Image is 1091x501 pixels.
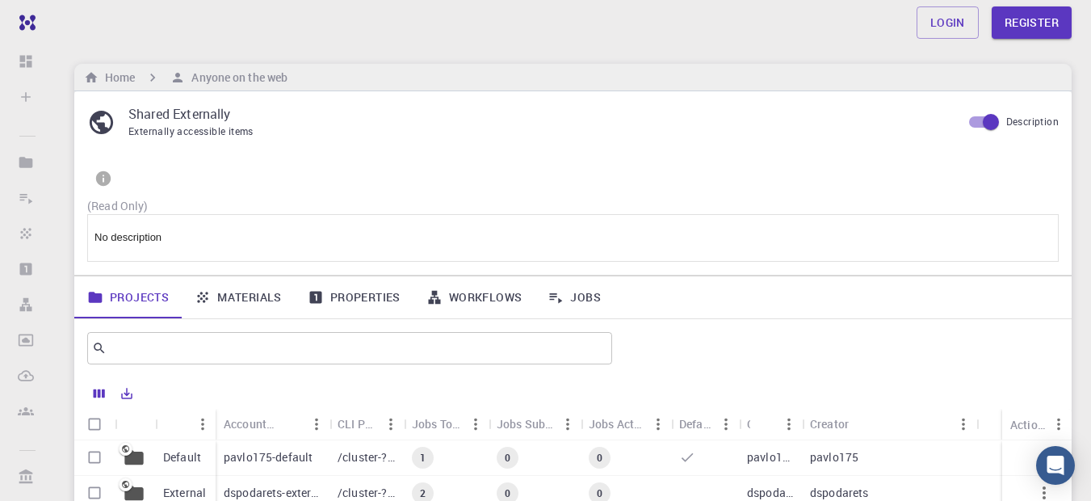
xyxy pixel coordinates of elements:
[99,69,135,86] h6: Home
[1036,446,1075,485] div: Open Intercom Messenger
[413,451,432,465] span: 1
[185,69,287,86] h6: Anyone on the web
[590,486,609,500] span: 0
[113,381,141,406] button: Export
[1010,409,1046,440] div: Actions
[128,104,946,124] p: Shared Externally
[164,411,190,437] button: Sort
[182,276,295,318] a: Materials
[216,408,329,440] div: Accounting slug
[747,408,750,440] div: Owner
[992,6,1072,39] a: Register
[802,408,976,440] div: Creator
[535,276,614,318] a: Jobs
[671,408,739,440] div: Default
[917,6,979,39] a: Login
[338,408,378,440] div: CLI Path
[87,198,1059,214] p: (Read Only)
[86,381,113,406] button: Columns
[810,449,858,465] p: pavlo175
[128,124,254,137] span: Externally accessible items
[304,411,329,437] button: Menu
[589,408,645,440] div: Jobs Active
[155,409,216,440] div: Name
[497,408,555,440] div: Jobs Subm.
[329,408,404,440] div: CLI Path
[747,485,794,501] p: dspodarets
[278,411,304,437] button: Sort
[645,411,671,437] button: Menu
[94,229,1051,246] p: No description
[679,408,713,440] div: Default
[489,408,581,440] div: Jobs Subm.
[224,408,278,440] div: Accounting slug
[555,411,581,437] button: Menu
[190,411,216,437] button: Menu
[747,449,794,465] p: pavlo175
[115,409,155,440] div: Icon
[590,451,609,465] span: 0
[90,166,116,192] button: info
[404,408,489,440] div: Jobs Total
[413,486,432,500] span: 2
[378,411,404,437] button: Menu
[163,485,206,501] p: External
[810,485,869,501] p: dspodarets
[1046,411,1072,437] button: Menu
[1006,115,1059,128] span: Description
[413,276,535,318] a: Workflows
[776,411,802,437] button: Menu
[810,408,849,440] div: Creator
[81,69,291,86] nav: breadcrumb
[295,276,413,318] a: Properties
[13,15,36,31] img: logo
[163,449,201,465] p: Default
[463,411,489,437] button: Menu
[739,408,802,440] div: Owner
[581,408,671,440] div: Jobs Active
[224,449,313,465] p: pavlo175-default
[412,408,463,440] div: Jobs Total
[224,485,321,501] p: dspodarets-external
[1002,409,1072,440] div: Actions
[950,411,976,437] button: Menu
[74,276,182,318] a: Projects
[338,485,396,501] p: /cluster-???-home/dspodarets/dspodarets-external
[849,411,875,437] button: Sort
[338,449,396,465] p: /cluster-???-home/pavlo175/pavlo175-default
[498,451,517,465] span: 0
[750,411,776,437] button: Sort
[713,411,739,437] button: Menu
[498,486,517,500] span: 0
